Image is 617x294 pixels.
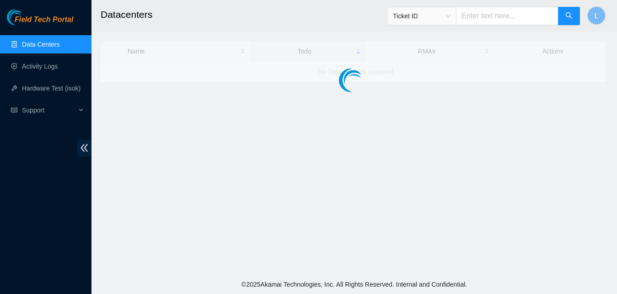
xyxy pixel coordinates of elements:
[565,12,573,21] span: search
[456,7,558,25] input: Enter text here...
[22,101,76,119] span: Support
[22,63,58,70] a: Activity Logs
[595,10,599,21] span: L
[22,41,59,48] a: Data Centers
[15,16,73,24] span: Field Tech Portal
[587,6,606,25] button: L
[22,85,80,92] a: Hardware Test (isok)
[393,9,451,23] span: Ticket ID
[558,7,580,25] button: search
[77,139,91,156] span: double-left
[7,16,73,28] a: Akamai TechnologiesField Tech Portal
[7,9,46,25] img: Akamai Technologies
[91,275,617,294] footer: © 2025 Akamai Technologies, Inc. All Rights Reserved. Internal and Confidential.
[11,107,17,113] span: read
